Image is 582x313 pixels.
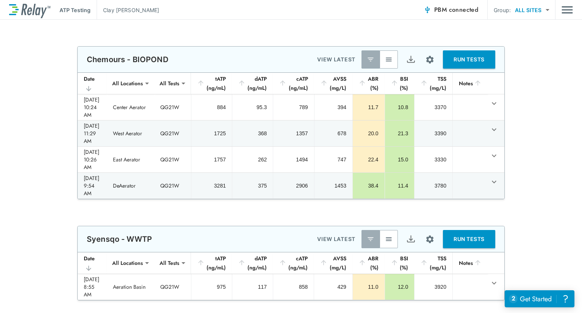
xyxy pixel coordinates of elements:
div: All Tests [154,76,185,91]
img: Settings Icon [425,55,435,64]
td: Center Aerator [107,94,154,120]
div: 858 [279,283,308,291]
th: Date [78,252,107,274]
table: sticky table [78,73,504,199]
button: RUN TESTS [443,50,495,69]
div: 11.0 [359,283,379,291]
button: expand row [488,175,501,188]
th: Date [78,73,107,94]
div: ABR (%) [358,254,379,272]
td: QG21W [154,121,191,146]
button: Export [402,230,420,248]
img: LuminUltra Relay [9,2,50,18]
div: [DATE] 9:54 AM [84,174,101,197]
button: Main menu [562,3,573,17]
div: 2906 [279,182,308,189]
button: expand row [488,97,501,110]
img: Export Icon [406,235,416,244]
p: Clay [PERSON_NAME] [103,6,159,14]
td: QG21W [154,94,191,120]
div: [DATE] 11:29 AM [84,122,101,145]
div: tATP (ng/mL) [197,254,226,272]
div: 262 [238,156,267,163]
div: 10.8 [391,103,408,111]
p: Syensqo - WWTP [87,235,152,244]
td: QG21W [154,274,191,300]
div: tATP (ng/mL) [197,74,226,92]
img: Latest [367,235,374,243]
p: Group: [494,6,511,14]
button: RUN TESTS [443,230,495,248]
div: 3281 [197,182,226,189]
img: Connected Icon [424,6,431,14]
div: 678 [321,130,346,137]
div: 95.3 [238,103,267,111]
button: expand row [488,123,501,136]
div: 38.4 [359,182,379,189]
div: 11.4 [391,182,408,189]
div: 15.0 [391,156,408,163]
div: 22.4 [359,156,379,163]
div: ABR (%) [358,74,379,92]
iframe: Resource center [505,290,574,307]
td: West Aerator [107,121,154,146]
div: 429 [320,283,346,291]
td: DeAerator [107,173,154,199]
div: dATP (ng/mL) [238,74,267,92]
div: 394 [321,103,346,111]
div: 1494 [279,156,308,163]
td: QG21W [154,173,191,199]
div: 1757 [197,156,226,163]
p: VIEW LATEST [317,235,355,244]
button: expand row [488,277,501,290]
div: [DATE] 10:26 AM [84,148,101,171]
div: 117 [238,283,267,291]
div: 3780 [421,182,446,189]
p: ATP Testing [59,6,91,14]
button: Site setup [420,229,440,249]
div: dATP (ng/mL) [238,254,267,272]
div: 375 [238,182,267,189]
div: 3330 [421,156,446,163]
div: cATP (ng/mL) [279,74,308,92]
div: BSI (%) [391,254,408,272]
td: East Aerator [107,147,154,172]
div: Notes [459,258,482,268]
img: Drawer Icon [562,3,573,17]
img: Latest [367,56,374,63]
td: Aeration Basin [107,274,154,300]
div: TSS (mg/L) [420,254,446,272]
div: TSS (mg/L) [420,74,446,92]
table: sticky table [78,252,504,300]
div: 368 [238,130,267,137]
img: View All [385,235,393,243]
div: 20.0 [359,130,379,137]
div: 747 [321,156,346,163]
button: Export [402,50,420,69]
div: 21.3 [391,130,408,137]
span: PBM [434,5,478,15]
p: Chemours - BIOPOND [87,55,168,64]
div: 1453 [321,182,346,189]
img: View All [385,56,393,63]
div: 3920 [421,283,446,291]
img: Export Icon [406,55,416,64]
button: expand row [488,149,501,162]
div: All Locations [107,255,148,271]
div: 3390 [421,130,446,137]
div: 3370 [421,103,446,111]
div: AVSS (mg/L) [320,254,346,272]
div: cATP (ng/mL) [279,254,308,272]
span: connected [449,5,479,14]
div: 1357 [279,130,308,137]
div: All Locations [107,76,148,91]
p: VIEW LATEST [317,55,355,64]
div: 12.0 [391,283,408,291]
td: QG21W [154,147,191,172]
div: AVSS (mg/L) [320,74,346,92]
div: 1725 [197,130,226,137]
button: PBM connected [421,2,481,17]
